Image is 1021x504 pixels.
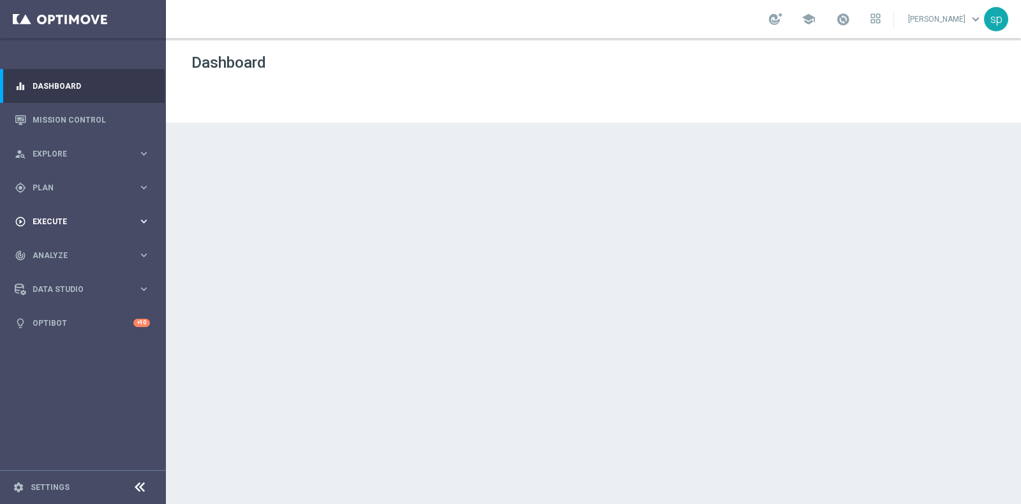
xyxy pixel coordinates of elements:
a: Optibot [33,306,133,340]
div: Data Studio [15,284,138,295]
button: person_search Explore keyboard_arrow_right [14,149,151,159]
button: lightbulb Optibot +10 [14,318,151,328]
span: keyboard_arrow_down [969,12,983,26]
a: [PERSON_NAME]keyboard_arrow_down [907,10,984,29]
span: Execute [33,218,138,225]
a: Mission Control [33,103,150,137]
a: Settings [31,484,70,491]
span: school [801,12,816,26]
button: Data Studio keyboard_arrow_right [14,284,151,294]
i: play_circle_outline [15,216,26,227]
span: Explore [33,150,138,158]
button: play_circle_outline Execute keyboard_arrow_right [14,217,151,227]
div: Execute [15,216,138,227]
i: gps_fixed [15,182,26,194]
a: Dashboard [33,69,150,103]
span: Plan [33,184,138,192]
i: keyboard_arrow_right [138,283,150,295]
span: Data Studio [33,286,138,293]
i: equalizer [15,80,26,92]
div: Mission Control [15,103,150,137]
div: sp [984,7,1008,31]
div: Explore [15,148,138,160]
i: settings [13,482,24,493]
div: Optibot [15,306,150,340]
span: Analyze [33,252,138,259]
div: Analyze [15,250,138,261]
i: keyboard_arrow_right [138,249,150,261]
div: Plan [15,182,138,194]
button: Mission Control [14,115,151,125]
i: keyboard_arrow_right [138,148,150,160]
div: +10 [133,319,150,327]
i: keyboard_arrow_right [138,181,150,194]
button: track_changes Analyze keyboard_arrow_right [14,250,151,261]
i: lightbulb [15,317,26,329]
i: person_search [15,148,26,160]
button: gps_fixed Plan keyboard_arrow_right [14,183,151,193]
button: equalizer Dashboard [14,81,151,91]
i: keyboard_arrow_right [138,215,150,227]
i: track_changes [15,250,26,261]
div: Dashboard [15,69,150,103]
